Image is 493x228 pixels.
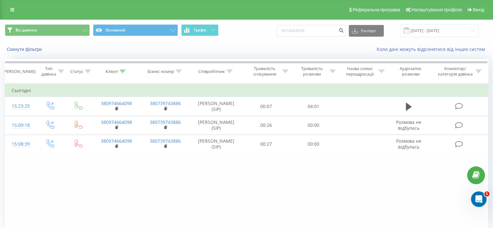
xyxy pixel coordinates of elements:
[16,28,37,33] span: Всі дзвінки
[411,7,462,12] span: Налаштування профілю
[290,135,337,153] td: 00:00
[471,191,487,207] iframe: Intercom live chat
[194,28,206,32] span: Графік
[296,66,328,77] div: Тривалість розмови
[377,46,488,52] a: Коли дані можуть відрізнятися вiд інших систем
[150,138,181,144] a: 380739743886
[190,97,243,116] td: [PERSON_NAME] (SIP)
[70,69,83,74] div: Статус
[277,25,346,37] input: Пошук за номером
[198,69,225,74] div: Співробітник
[353,7,400,12] span: Реферальна програма
[190,116,243,135] td: [PERSON_NAME] (SIP)
[5,24,90,36] button: Всі дзвінки
[150,119,181,125] a: 380739743886
[473,7,484,12] span: Вихід
[106,69,118,74] div: Клієнт
[147,69,174,74] div: Бізнес номер
[101,119,132,125] a: 380974664098
[343,66,377,77] div: Назва схеми переадресації
[290,97,337,116] td: 04:01
[5,84,488,97] td: Сьогодні
[3,69,36,74] div: [PERSON_NAME]
[150,100,181,106] a: 380739743886
[396,119,421,131] span: Розмова не відбулась
[290,116,337,135] td: 00:00
[41,66,56,77] div: Тип дзвінка
[12,119,29,132] div: 15:09:18
[93,24,178,36] button: Основний
[243,135,290,153] td: 00:27
[181,24,218,36] button: Графік
[392,66,430,77] div: Аудіозапис розмови
[12,138,29,150] div: 15:08:39
[12,100,29,113] div: 15:23:25
[396,138,421,150] span: Розмова не відбулась
[190,135,243,153] td: [PERSON_NAME] (SIP)
[436,66,474,77] div: Коментар/категорія дзвінка
[101,100,132,106] a: 380974664098
[243,116,290,135] td: 00:26
[101,138,132,144] a: 380974664098
[5,46,45,52] button: Скинути фільтри
[484,191,489,197] span: 1
[249,66,281,77] div: Тривалість очікування
[349,25,384,37] button: Експорт
[243,97,290,116] td: 00:07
